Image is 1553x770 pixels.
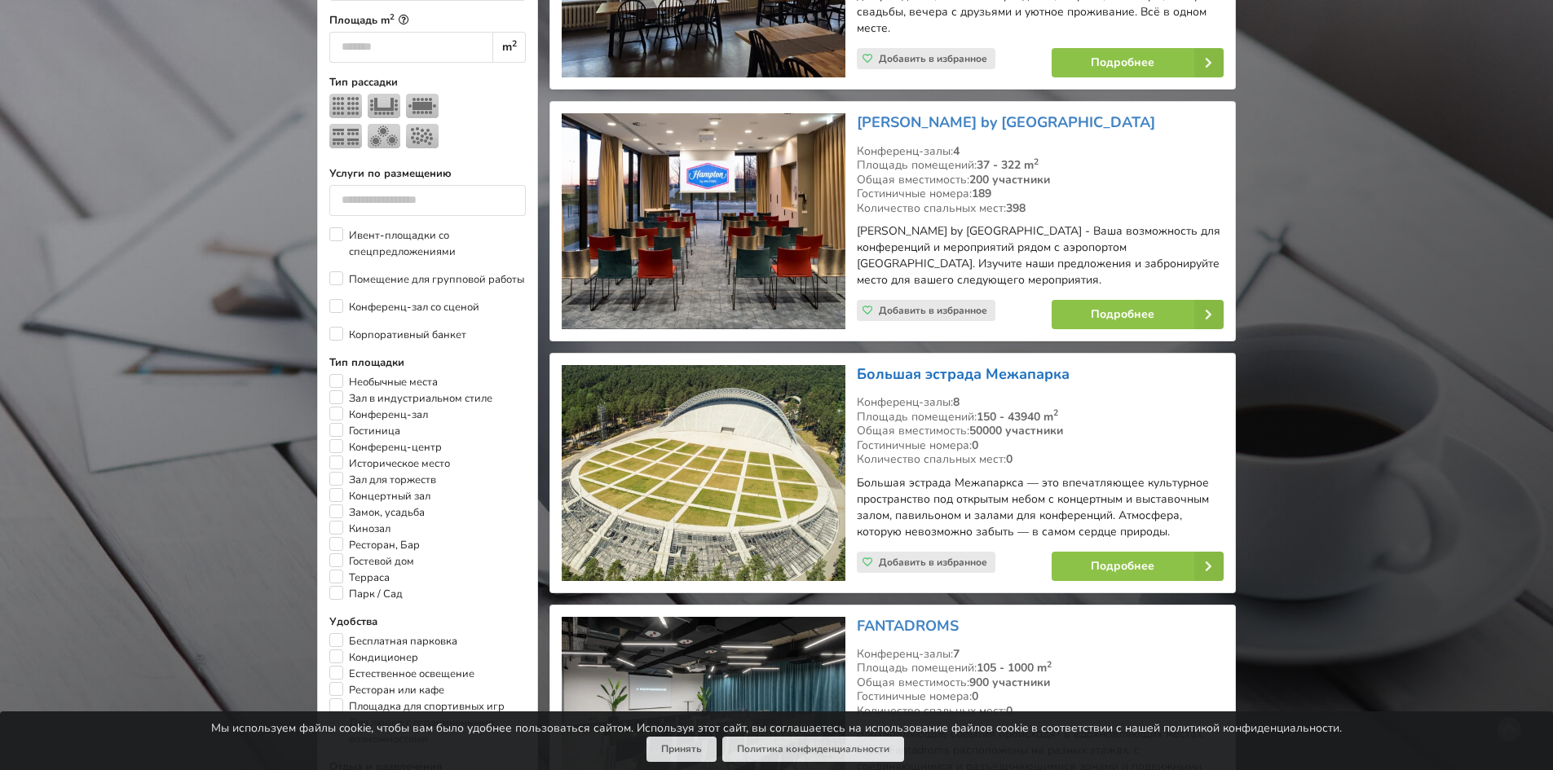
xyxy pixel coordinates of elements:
sup: 2 [1053,407,1058,419]
label: Гостевой дом [329,553,414,570]
strong: 50000 участники [969,423,1063,438]
div: Гостиничные номера: [857,187,1224,201]
label: Кондиционер [329,649,418,666]
label: Гостиница [329,423,400,439]
label: Площадка для спортивных игр [329,698,505,715]
a: Большая эстрада Межапарка [857,364,1070,384]
label: Корпоративный банкет [329,327,466,343]
label: Конференц-зал [329,407,428,423]
label: Необычные места [329,374,438,390]
label: Конференц-зал со сценой [329,299,479,315]
strong: 398 [1006,200,1026,216]
strong: 0 [1006,451,1013,467]
label: Замок, усадьба [329,504,425,521]
sup: 2 [390,11,395,22]
strong: 189 [972,186,991,201]
label: Зал для торжеств [329,472,436,488]
span: Добавить в избранное [879,52,987,65]
strong: 150 - 43940 m [977,409,1058,425]
img: U-тип [368,94,400,118]
span: Добавить в избранное [879,556,987,569]
strong: 0 [972,689,978,704]
button: Принять [646,737,717,762]
div: Площадь помещений: [857,158,1224,173]
label: Ивент-площадки со спецпредложениями [329,227,526,260]
div: Конференц-залы: [857,144,1224,159]
label: Ресторан, Бар [329,537,420,553]
strong: 900 участники [969,675,1050,690]
sup: 2 [1047,658,1052,671]
img: Концертный зал | Рига | Большая эстрада Межапарка [562,365,845,581]
strong: 0 [972,438,978,453]
p: Большая эстрада Межапаркса — это впечатляющее культурное пространство под открытым небом с концер... [857,475,1224,540]
label: Помещение для групповой работы [329,271,524,288]
label: Тип рассадки [329,74,526,90]
img: Театр [329,94,362,118]
strong: 8 [953,394,960,410]
a: Подробнее [1052,552,1224,581]
div: Гостиничные номера: [857,689,1224,704]
strong: 7 [953,646,960,662]
label: Конференц-центр [329,439,442,455]
label: Ресторан или кафе [329,682,444,698]
div: Конференц-залы: [857,647,1224,662]
a: FANTADROMS [857,616,959,636]
strong: 4 [953,143,960,159]
img: Прием [406,124,439,148]
div: Количество спальных мест: [857,452,1224,467]
div: Гостиничные номера: [857,438,1224,453]
label: Терраса [329,570,390,586]
strong: 37 - 322 m [977,157,1039,173]
a: [PERSON_NAME] by [GEOGRAPHIC_DATA] [857,112,1155,132]
label: Площадь m [329,12,526,29]
label: Кинозал [329,521,390,537]
label: Услуги по размещению [329,165,526,182]
a: Подробнее [1052,48,1224,77]
sup: 2 [512,37,517,50]
a: Политика конфиденциальности [722,737,904,762]
strong: 200 участники [969,172,1050,187]
strong: 0 [1006,703,1013,719]
div: Общая вместимость: [857,675,1224,690]
div: Общая вместимость: [857,424,1224,438]
label: Историческое место [329,455,450,472]
div: Конференц-залы: [857,395,1224,410]
div: Площадь помещений: [857,410,1224,425]
label: Тип площадки [329,354,526,371]
div: Количество спальных мест: [857,704,1224,719]
label: Зал в индустриальном стиле [329,390,492,407]
img: Класс [329,124,362,148]
label: Удобства [329,614,526,630]
label: Естественное освещение [329,666,474,682]
a: Подробнее [1052,300,1224,329]
label: Парк / Сад [329,586,403,602]
img: Собрание [406,94,439,118]
div: Площадь помещений: [857,661,1224,675]
span: Добавить в избранное [879,304,987,317]
label: Бесплатная парковка [329,633,457,649]
div: Общая вместимость: [857,173,1224,187]
p: [PERSON_NAME] by [GEOGRAPHIC_DATA] - Ваша возможность для конференций и мероприятий рядом с аэроп... [857,223,1224,288]
label: Концертный зал [329,488,430,504]
img: Гостиница | Марупский край | Hampton by Hilton Riga Airport [562,113,845,329]
div: Количество спальных мест: [857,201,1224,216]
strong: 105 - 1000 m [977,660,1052,675]
sup: 2 [1034,156,1039,168]
img: Банкет [368,124,400,148]
div: m [492,32,526,63]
